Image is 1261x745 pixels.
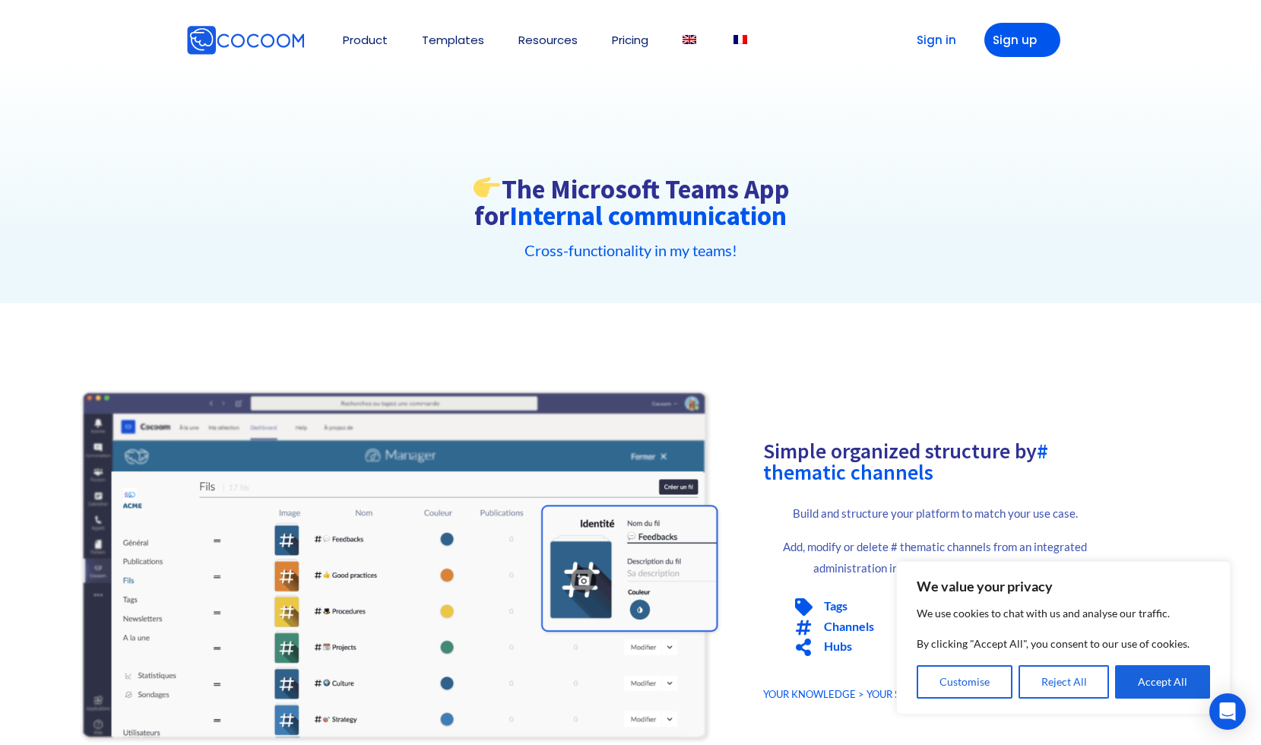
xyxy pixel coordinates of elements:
h6: YOUR KNOWLEDGE > YOUR STRUCTURE [763,690,1106,699]
p: We use cookies to chat with us and analyse our traffic. [917,604,1210,623]
button: Customise [917,665,1012,699]
h5: Cross-functionality in my teams! [335,243,927,258]
span: Tags [824,598,848,613]
p: We value your privacy [917,577,1210,595]
span: Hubs [824,639,852,653]
a: Product [343,34,388,46]
button: Accept All [1115,665,1210,699]
p: Add, modify or delete # thematic channels from an integrated administration interface within Micr... [763,536,1106,579]
img: English [683,35,696,44]
a: Pricing [612,34,648,46]
p: Build and structure your platform to match your use case. [763,502,1106,524]
a: Templates [422,34,484,46]
font: Internal communication [509,199,787,233]
img: 👉 [474,174,500,201]
a: Resources [518,34,578,46]
a: Sign in [893,23,969,57]
font: # thematic channels [763,437,1048,486]
button: Reject All [1019,665,1110,699]
p: By clicking "Accept All", you consent to our use of cookies. [917,635,1210,653]
a: Sign up [984,23,1060,57]
img: Cocoom [186,25,305,55]
span: Channels [824,619,874,633]
h1: The Microsoft Teams App for [335,174,927,230]
h2: Simple organized structure by [763,440,1106,483]
div: Open Intercom Messenger [1209,693,1246,730]
img: French [733,35,747,44]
